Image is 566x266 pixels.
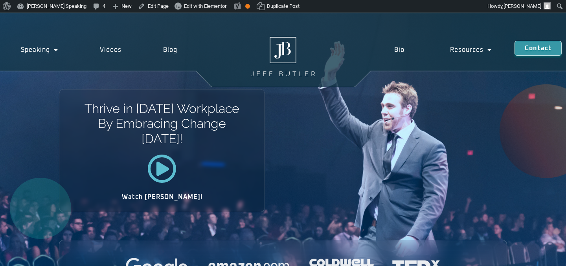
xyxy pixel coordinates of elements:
a: Bio [372,41,428,59]
h2: Watch [PERSON_NAME]! [87,194,237,200]
div: OK [245,4,250,9]
a: Blog [142,41,198,59]
a: Videos [79,41,142,59]
span: [PERSON_NAME] [504,3,541,9]
span: Edit with Elementor [184,3,226,9]
a: Resources [427,41,515,59]
a: Contact [515,41,562,56]
span: Contact [525,45,551,51]
h1: Thrive in [DATE] Workplace By Embracing Change [DATE]! [84,101,240,146]
nav: Menu [372,41,515,59]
